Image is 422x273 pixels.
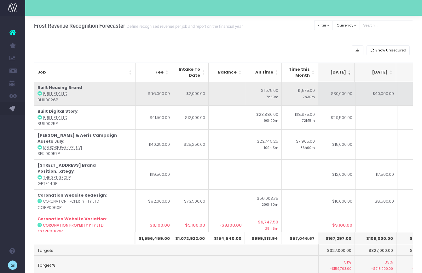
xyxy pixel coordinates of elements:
[34,82,136,106] td: : BUIL0026P
[245,105,282,129] td: $23,880.00
[316,265,351,271] small: -$159,703.00
[314,159,356,189] td: $12,000.00
[314,129,356,159] td: $15,000.00
[38,108,78,114] strong: Built Digital Story
[209,213,245,237] td: -$9,100.00
[282,129,318,159] td: $7,905.00
[136,82,173,106] td: $96,000.00
[172,63,209,82] th: Intake To Date: activate to sort column ascending
[136,63,172,82] th: Fee: activate to sort column ascending
[356,159,397,189] td: $7,500.00
[43,175,71,180] abbr: The GPT Group
[34,244,319,256] td: Targets
[172,105,209,129] td: $12,000.00
[282,63,318,82] th: Time this Month: activate to sort column ascending
[314,82,356,106] td: $30,000.00
[314,105,356,129] td: $29,500.00
[172,82,209,106] td: $2,000.00
[384,259,393,265] span: 33%
[282,82,318,106] td: $1,575.00
[43,223,104,228] abbr: Coronation Property Pty Ltd
[38,85,82,91] strong: Built Housing Brand
[302,117,315,123] small: 72h15m
[333,21,360,30] button: Currency
[209,63,245,82] th: Balance: activate to sort column ascending
[172,213,209,237] td: $9,100.00
[136,159,173,189] td: $19,500.00
[34,105,136,129] td: : BUIL0025P
[367,45,410,55] button: Show Unsecured
[314,213,356,237] td: $9,100.00
[43,145,82,150] abbr: Melrose Park PP UJV1
[136,105,173,129] td: $41,500.00
[314,21,333,30] button: Filter
[355,232,396,244] th: $109,000.00
[38,216,106,222] strong: Coronation Website Variation
[300,145,315,150] small: 36h00m
[356,189,397,213] td: $8,500.00
[266,94,278,99] small: 7h30m
[38,162,96,175] strong: [STREET_ADDRESS] Brand Position...ategy
[34,23,243,29] h3: Frost Revenue Recognition Forecaster
[245,189,282,213] td: $56,003.75
[43,115,67,120] abbr: Built Pty Ltd
[172,189,209,213] td: $73,500.00
[303,94,315,99] small: 7h30m
[8,260,17,270] img: images/default_profile_image.png
[136,232,173,244] th: $1,556,459.00
[375,48,406,53] span: Show Unsecured
[172,129,209,159] td: $25,250.00
[245,63,282,82] th: All Time: activate to sort column ascending
[245,129,282,159] td: $23,746.25
[264,117,278,123] small: 90h00m
[34,63,136,82] th: Job: activate to sort column ascending
[355,244,396,256] td: $327,000.00
[355,63,396,82] th: Sep 25: activate to sort column ascending
[344,259,351,265] span: 51%
[360,21,413,30] input: Search...
[245,232,282,244] th: $999,818.94
[265,225,278,231] small: 25h15m
[264,145,278,150] small: 109h15m
[209,232,245,244] th: $154,540.00
[245,213,282,237] td: $6,747.50
[136,213,173,237] td: $9,100.00
[38,132,117,145] strong: [PERSON_NAME] & Aeris Campaign Assets July
[313,63,355,82] th: Aug 25: activate to sort column ascending
[136,189,173,213] td: $92,000.00
[313,244,355,256] td: $327,000.00
[34,129,136,159] td: : SEKI00057P
[358,265,393,271] small: -$218,000.00
[125,23,243,29] small: Define recognised revenue per job and report on the financial year
[34,189,136,213] td: : CORP0060P
[34,159,136,189] td: : GPTF449P
[313,232,355,244] th: $167,297.00
[282,105,318,129] td: $18,975.00
[43,199,99,204] abbr: Coronation Property Pty Ltd
[43,91,67,96] abbr: Built Pty Ltd
[172,232,209,244] th: $1,072,922.00
[356,82,397,106] td: $40,000.00
[38,192,106,198] strong: Coronation Website Redesign
[136,129,173,159] td: $40,250.00
[282,232,318,244] th: $57,046.67
[262,201,278,207] small: 200h30m
[34,213,136,237] td: : CORP0062P
[245,82,282,106] td: $1,575.00
[314,189,356,213] td: $10,000.00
